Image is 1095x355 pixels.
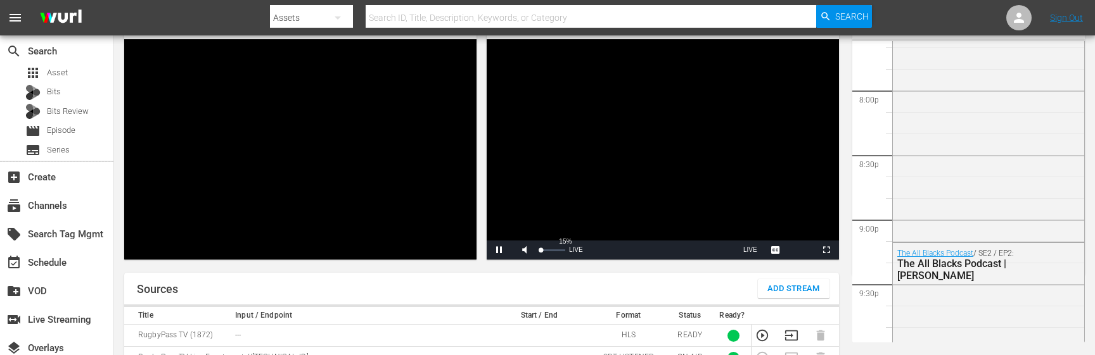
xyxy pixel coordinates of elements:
[137,283,178,296] h1: Sources
[758,279,829,298] button: Add Stream
[124,325,231,347] td: RugbyPass TV (1872)
[6,312,22,327] span: Live Streaming
[231,307,485,325] th: Input / Endpoint
[25,123,41,139] span: Episode
[897,249,973,258] a: The All Blacks Podcast
[664,325,715,347] td: READY
[124,39,477,259] div: Video Player
[6,255,22,270] span: Schedule
[25,142,41,158] span: Series
[6,170,22,185] span: Create
[512,240,537,259] button: Mute
[835,5,869,28] span: Search
[897,249,1024,282] div: / SE2 / EP2:
[592,325,664,347] td: HLS
[755,328,769,342] button: Preview Stream
[25,104,41,119] div: Bits Review
[788,240,814,259] button: Picture-in-Picture
[738,240,763,259] button: Seek to live, currently playing live
[485,307,592,325] th: Start / End
[124,307,231,325] th: Title
[559,239,572,245] div: 15%
[897,258,1024,282] div: The All Blacks Podcast | [PERSON_NAME]
[47,85,61,98] span: Bits
[6,227,22,242] span: Search Tag Mgmt
[1050,13,1083,23] a: Sign Out
[30,3,91,33] img: ans4CAIJ8jUAAAAAAAAAAAAAAAAAAAAAAAAgQb4GAAAAAAAAAAAAAAAAAAAAAAAAJMjXAAAAAAAAAAAAAAAAAAAAAAAAgAT5G...
[47,105,89,118] span: Bits Review
[47,66,68,79] span: Asset
[6,198,22,213] span: Channels
[767,282,820,296] span: Add Stream
[6,44,22,59] span: Search
[47,124,75,137] span: Episode
[8,10,23,25] span: menu
[816,5,872,28] button: Search
[25,65,41,80] span: Asset
[539,249,565,251] div: Volume Level
[715,307,751,325] th: Ready?
[763,240,788,259] button: Captions
[231,325,485,347] td: ---
[743,246,757,253] span: LIVE
[487,39,839,259] div: Video Player
[814,240,839,259] button: Fullscreen
[569,240,583,259] div: LIVE
[664,307,715,325] th: Status
[25,85,41,100] div: Bits
[592,307,664,325] th: Format
[487,240,512,259] button: Pause
[6,283,22,299] span: VOD
[47,144,70,156] span: Series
